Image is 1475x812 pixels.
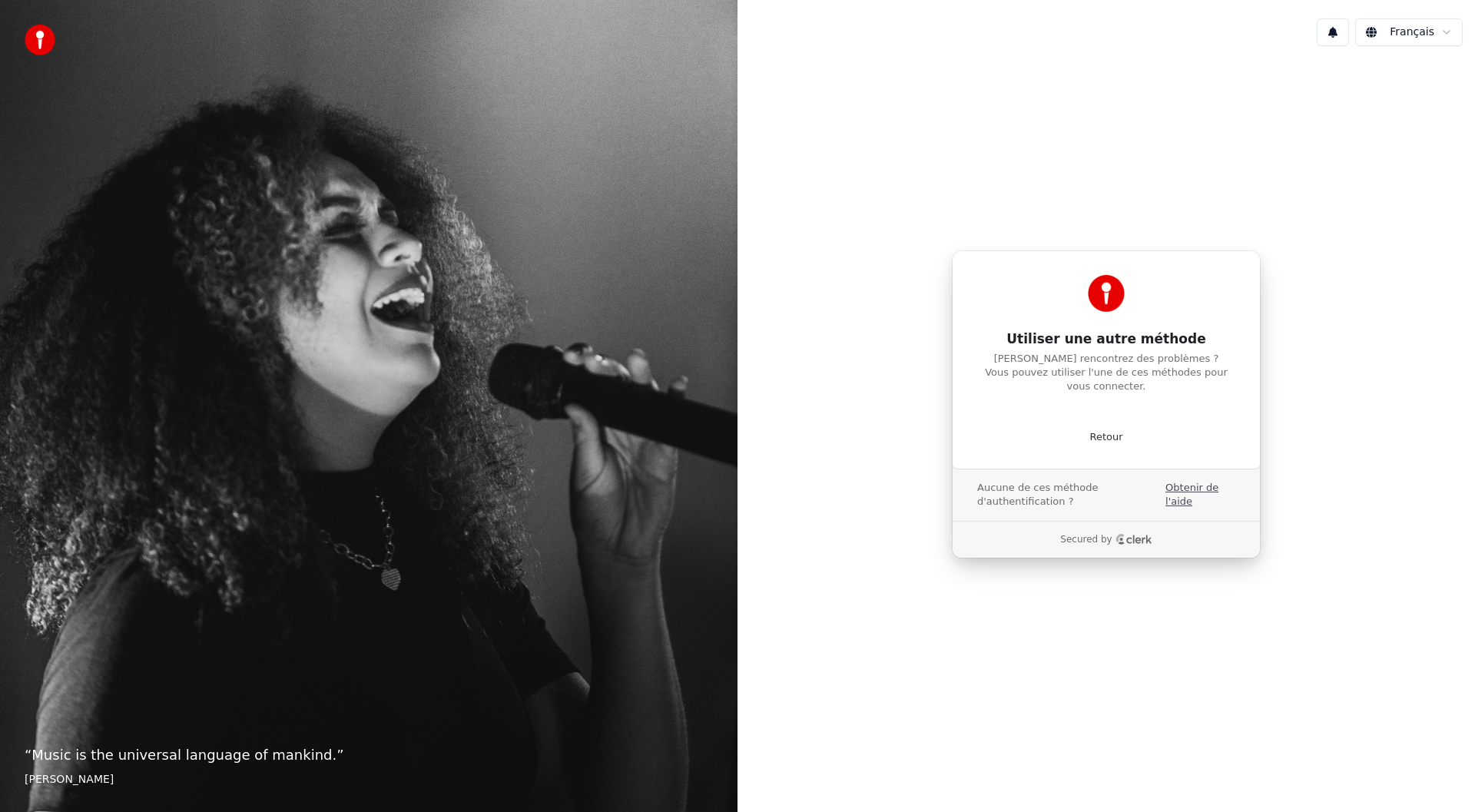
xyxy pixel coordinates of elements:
[1165,481,1235,509] a: Obtenir de l'aide
[1115,534,1152,545] a: Clerk logo
[25,744,713,766] p: “ Music is the universal language of mankind. ”
[25,772,713,787] footer: [PERSON_NAME]
[977,481,1162,509] span: Aucune de ces méthode d'authentification ?
[1089,430,1122,444] a: Retour
[1060,534,1112,546] p: Secured by
[25,25,55,55] img: youka
[1088,275,1125,312] img: Youka
[983,352,1230,393] p: [PERSON_NAME] rencontrez des problèmes ? Vous pouvez utiliser l'une de ces méthodes pour vous con...
[983,330,1230,349] h1: Utiliser une autre méthode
